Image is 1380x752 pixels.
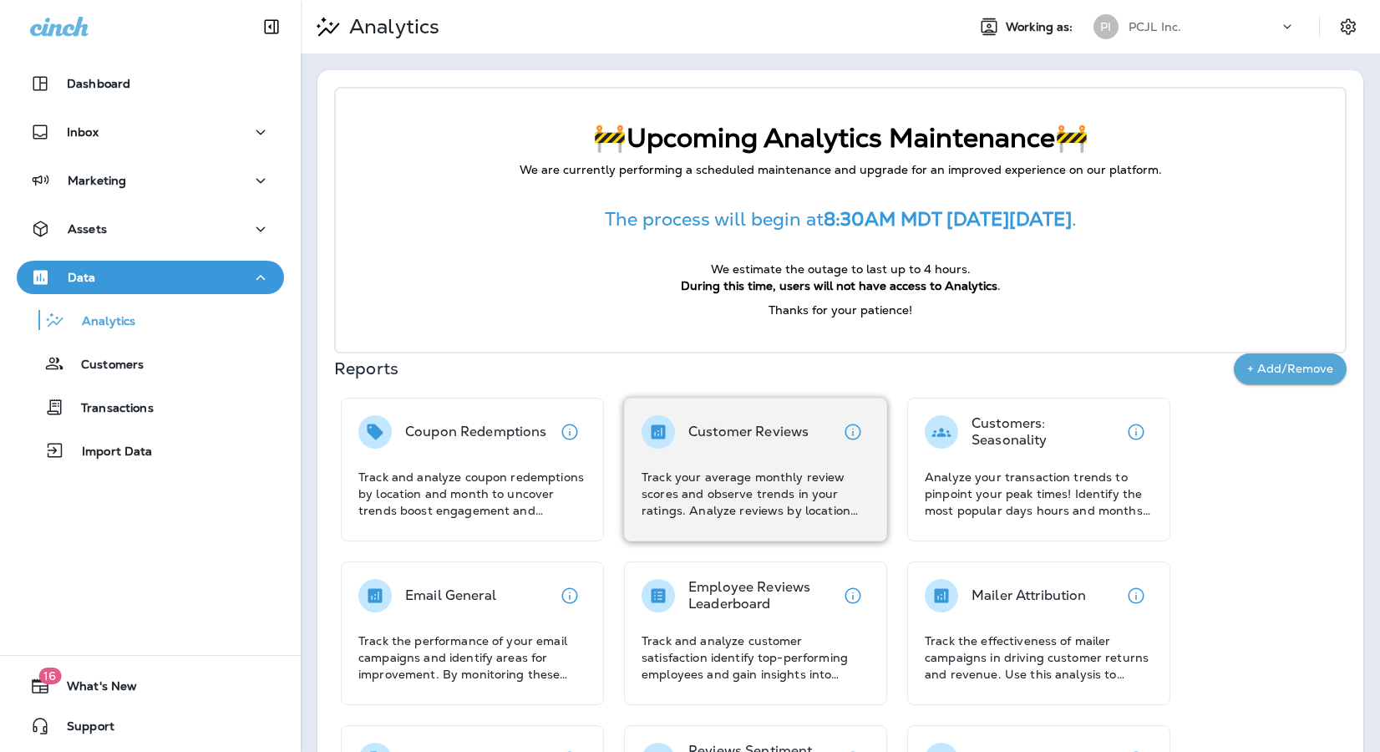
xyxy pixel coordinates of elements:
[642,469,870,519] p: Track your average monthly review scores and observe trends in your ratings. Analyze reviews by l...
[688,579,836,612] p: Employee Reviews Leaderboard
[369,302,1312,319] p: Thanks for your patience!
[688,424,809,440] p: Customer Reviews
[642,633,870,683] p: Track and analyze customer satisfaction identify top-performing employees and gain insights into ...
[681,278,997,293] strong: During this time, users will not have access to Analytics
[68,222,107,236] p: Assets
[1119,415,1153,449] button: View details
[17,212,284,246] button: Assets
[925,469,1153,519] p: Analyze your transaction trends to pinpoint your peak times! Identify the most popular days hours...
[17,164,284,197] button: Marketing
[358,469,586,519] p: Track and analyze coupon redemptions by location and month to uncover trends boost engagement and...
[17,433,284,468] button: Import Data
[68,174,126,187] p: Marketing
[38,668,61,684] span: 16
[824,207,1072,231] strong: 8:30AM MDT [DATE][DATE]
[65,445,153,460] p: Import Data
[369,162,1312,179] p: We are currently performing a scheduled maintenance and upgrade for an improved experience on our...
[1093,14,1119,39] div: PI
[405,587,496,604] p: Email General
[1129,20,1181,33] p: PCJL Inc.
[17,346,284,381] button: Customers
[836,415,870,449] button: View details
[1072,207,1077,231] span: .
[67,125,99,139] p: Inbox
[17,669,284,703] button: 16What's New
[1234,353,1347,384] button: + Add/Remove
[64,358,144,373] p: Customers
[1119,579,1153,612] button: View details
[334,357,1234,380] p: Reports
[50,679,137,699] span: What's New
[50,719,114,739] span: Support
[17,709,284,743] button: Support
[972,587,1087,604] p: Mailer Attribution
[972,415,1119,449] p: Customers: Seasonality
[553,415,586,449] button: View details
[605,207,824,231] span: The process will begin at
[17,67,284,100] button: Dashboard
[405,424,547,440] p: Coupon Redemptions
[67,77,130,90] p: Dashboard
[17,389,284,424] button: Transactions
[65,314,135,330] p: Analytics
[17,302,284,338] button: Analytics
[369,122,1312,154] p: 🚧Upcoming Analytics Maintenance🚧
[553,579,586,612] button: View details
[64,401,154,417] p: Transactions
[925,633,1153,683] p: Track the effectiveness of mailer campaigns in driving customer returns and revenue. Use this ana...
[1333,12,1363,42] button: Settings
[1006,20,1077,34] span: Working as:
[342,14,439,39] p: Analytics
[836,579,870,612] button: View details
[358,633,586,683] p: Track the performance of your email campaigns and identify areas for improvement. By monitoring t...
[248,10,295,43] button: Collapse Sidebar
[68,271,96,284] p: Data
[17,261,284,294] button: Data
[369,262,1312,278] p: We estimate the outage to last up to 4 hours.
[17,115,284,149] button: Inbox
[997,278,1001,293] span: .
